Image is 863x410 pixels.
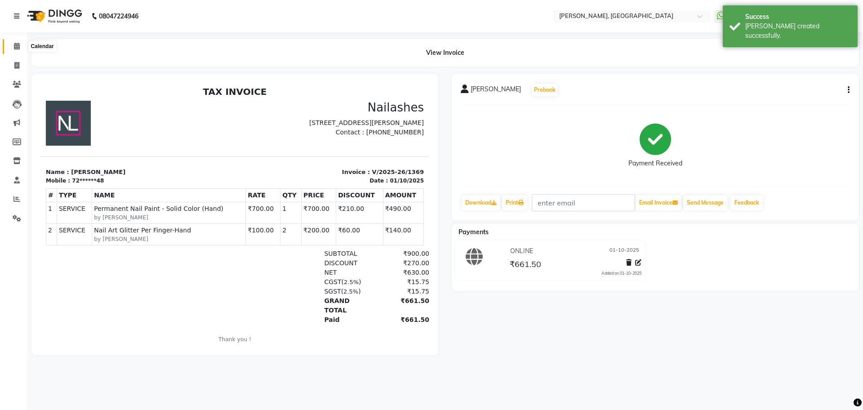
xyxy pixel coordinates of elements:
[296,119,343,141] td: ₹210.00
[636,195,681,210] button: Email Invoice
[278,214,334,232] div: GRAND TOTAL
[99,4,138,29] b: 08047224946
[731,195,763,210] a: Feedback
[458,228,489,236] span: Payments
[205,119,240,141] td: ₹700.00
[278,166,334,176] div: SUBTOTAL
[261,141,296,162] td: ₹200.00
[5,4,383,14] h2: TAX INVOICE
[745,12,851,22] div: Success
[240,106,261,119] th: QTY
[532,194,635,211] input: enter email
[6,141,17,162] td: 2
[334,176,389,185] div: ₹270.00
[6,106,17,119] th: #
[5,85,189,94] p: Name : [PERSON_NAME]
[200,18,384,32] h3: Nailashes
[745,22,851,40] div: Bill created successfully.
[240,119,261,141] td: 1
[334,185,389,195] div: ₹630.00
[296,106,343,119] th: DISCOUNT
[284,196,301,203] span: CGST
[278,232,334,242] div: Paid
[261,119,296,141] td: ₹700.00
[296,141,343,162] td: ₹60.00
[303,205,318,212] span: 2.5%
[502,195,527,210] a: Print
[31,39,859,67] div: View Invoice
[343,119,383,141] td: ₹490.00
[349,94,383,102] div: 01/10/2025
[200,85,384,94] p: Invoice : V/2025-26/1369
[462,195,500,210] a: Download
[200,36,384,45] p: [STREET_ADDRESS][PERSON_NAME]
[53,143,203,152] span: Nail Art Glitter Per Finger-Hand
[53,152,203,160] small: by [PERSON_NAME]
[628,159,682,168] div: Payment Received
[28,41,56,52] div: Calendar
[601,270,641,276] div: Added on 01-10-2025
[240,141,261,162] td: 2
[343,106,383,119] th: AMOUNT
[334,195,389,204] div: ₹15.75
[278,204,334,214] div: ( )
[205,106,240,119] th: RATE
[53,121,203,131] span: Permanent Nail Paint - Solid Color (Hand)
[23,4,85,29] img: logo
[16,119,51,141] td: SERVICE
[200,45,384,54] p: Contact : [PHONE_NUMBER]
[329,94,347,102] div: Date :
[261,106,296,119] th: PRICE
[6,119,17,141] td: 1
[53,131,203,139] small: by [PERSON_NAME]
[510,246,533,256] span: ONLINE
[343,141,383,162] td: ₹140.00
[278,185,334,195] div: NET
[334,204,389,214] div: ₹15.75
[683,195,727,210] button: Send Message
[284,205,300,212] span: SGST
[609,246,639,256] span: 01-10-2025
[278,176,334,185] div: DISCOUNT
[52,106,205,119] th: NAME
[532,84,558,96] button: Prebook
[334,232,389,242] div: ₹661.50
[510,259,541,272] span: ₹661.50
[334,166,389,176] div: ₹900.00
[16,106,51,119] th: TYPE
[205,141,240,162] td: ₹100.00
[303,196,318,203] span: 2.5%
[334,214,389,232] div: ₹661.50
[5,253,383,261] p: Thank you !
[16,141,51,162] td: SERVICE
[278,195,334,204] div: ( )
[471,85,521,97] span: [PERSON_NAME]
[5,94,30,102] div: Mobile :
